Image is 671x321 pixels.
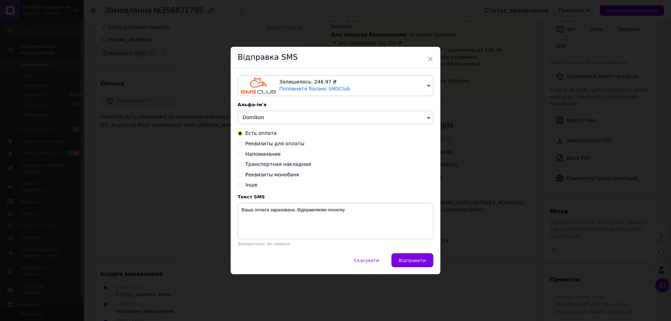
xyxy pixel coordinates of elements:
[279,79,424,86] div: Залишилось: 246.97 ₴
[427,53,433,65] span: ×
[354,258,379,263] span: Скасувати
[243,115,264,120] span: Domikon
[245,141,304,146] span: Реквизиты для оплаты
[245,151,281,157] span: Напоминание
[238,194,433,199] div: Текст SMS
[245,172,300,177] span: Реквизиты монобанк
[245,161,311,167] span: Транспортная накладная
[279,86,350,92] a: Поповнити баланс SMSClub
[391,253,433,267] button: Відправити
[245,130,276,136] span: Есть оплата
[238,102,266,107] span: Альфа-ім'я
[238,203,433,239] textarea: Ваша оплата зарахована. Відправляємо посилку
[347,253,386,267] button: Скасувати
[231,47,440,68] div: Відправка SMS
[399,258,426,263] span: Відправити
[238,242,433,246] div: Використано: 44 символи
[245,182,258,188] span: Інше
